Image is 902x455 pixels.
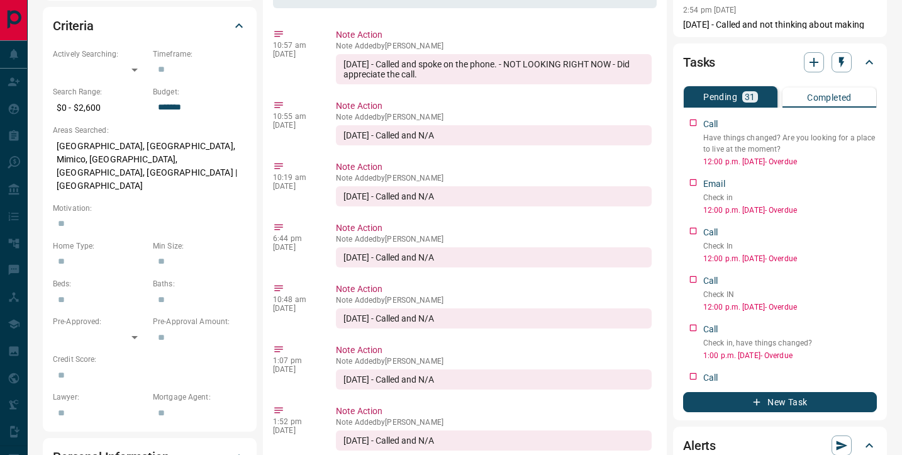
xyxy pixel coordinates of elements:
[273,417,317,426] p: 1:52 pm
[153,316,247,327] p: Pre-Approval Amount:
[336,174,652,183] p: Note Added by [PERSON_NAME]
[53,48,147,60] p: Actively Searching:
[336,99,652,113] p: Note Action
[153,278,247,289] p: Baths:
[273,426,317,435] p: [DATE]
[336,405,652,418] p: Note Action
[336,283,652,296] p: Note Action
[336,42,652,50] p: Note Added by [PERSON_NAME]
[336,357,652,366] p: Note Added by [PERSON_NAME]
[336,235,652,244] p: Note Added by [PERSON_NAME]
[703,274,718,288] p: Call
[703,240,877,252] p: Check In
[53,136,247,196] p: [GEOGRAPHIC_DATA], [GEOGRAPHIC_DATA], Mimico, [GEOGRAPHIC_DATA], [GEOGRAPHIC_DATA], [GEOGRAPHIC_D...
[683,47,877,77] div: Tasks
[53,203,247,214] p: Motivation:
[153,48,247,60] p: Timeframe:
[703,205,877,216] p: 12:00 p.m. [DATE] - Overdue
[273,234,317,243] p: 6:44 pm
[53,240,147,252] p: Home Type:
[703,371,718,385] p: Call
[273,356,317,365] p: 1:07 pm
[703,177,725,191] p: Email
[745,93,755,101] p: 31
[53,354,247,365] p: Credit Score:
[336,308,652,329] div: [DATE] - Called and N/A
[336,125,652,145] div: [DATE] - Called and N/A
[336,418,652,427] p: Note Added by [PERSON_NAME]
[273,304,317,313] p: [DATE]
[336,160,652,174] p: Note Action
[703,93,737,101] p: Pending
[153,86,247,98] p: Budget:
[53,391,147,403] p: Lawyer:
[153,391,247,403] p: Mortgage Agent:
[703,253,877,264] p: 12:00 p.m. [DATE] - Overdue
[336,247,652,267] div: [DATE] - Called and N/A
[703,337,877,349] p: Check in, have things changed?
[703,132,877,155] p: Have things changed? Are you looking for a place to live at the moment?
[703,301,877,313] p: 12:00 p.m. [DATE] - Overdue
[273,112,317,121] p: 10:55 am
[336,113,652,121] p: Note Added by [PERSON_NAME]
[703,156,877,167] p: 12:00 p.m. [DATE] - Overdue
[683,392,877,412] button: New Task
[336,54,652,84] div: [DATE] - Called and spoke on the phone. - NOT LOOKING RIGHT NOW - Did appreciate the call.
[703,350,877,361] p: 1:00 p.m. [DATE] - Overdue
[336,28,652,42] p: Note Action
[336,186,652,206] div: [DATE] - Called and N/A
[53,86,147,98] p: Search Range:
[53,125,247,136] p: Areas Searched:
[807,93,852,102] p: Completed
[703,323,718,336] p: Call
[336,369,652,390] div: [DATE] - Called and N/A
[336,222,652,235] p: Note Action
[53,316,147,327] p: Pre-Approved:
[273,182,317,191] p: [DATE]
[703,118,718,131] p: Call
[683,18,877,45] p: [DATE] - Called and not thinking about making any moves this year - Super polite
[273,173,317,182] p: 10:19 am
[703,192,877,203] p: Check in
[336,344,652,357] p: Note Action
[153,240,247,252] p: Min Size:
[336,430,652,451] div: [DATE] - Called and N/A
[53,278,147,289] p: Beds:
[336,296,652,305] p: Note Added by [PERSON_NAME]
[703,289,877,300] p: Check IN
[273,243,317,252] p: [DATE]
[273,295,317,304] p: 10:48 am
[53,98,147,118] p: $0 - $2,600
[273,50,317,59] p: [DATE]
[53,11,247,41] div: Criteria
[273,121,317,130] p: [DATE]
[703,226,718,239] p: Call
[683,52,715,72] h2: Tasks
[683,6,737,14] p: 2:54 pm [DATE]
[273,41,317,50] p: 10:57 am
[273,365,317,374] p: [DATE]
[53,16,94,36] h2: Criteria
